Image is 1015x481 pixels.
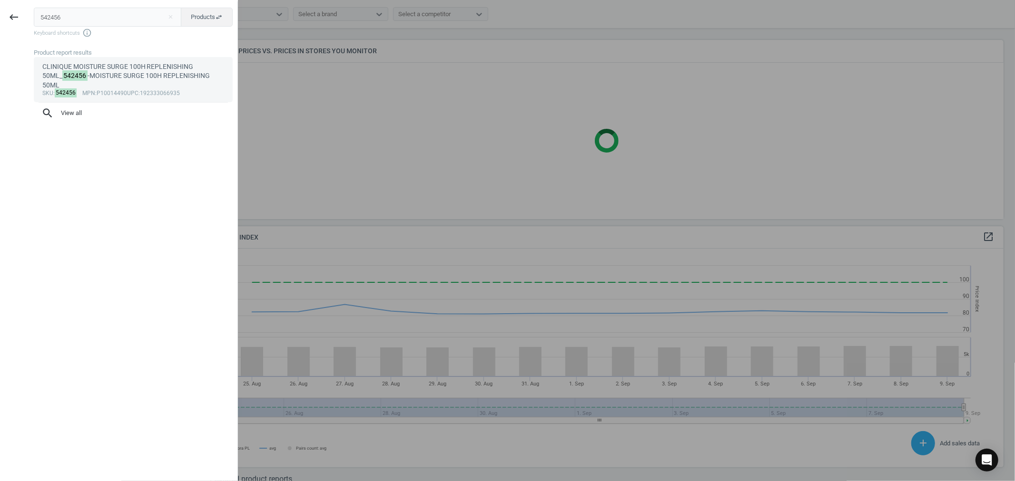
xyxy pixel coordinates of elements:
div: Product report results [34,48,237,57]
button: Close [163,13,177,21]
i: search [41,107,54,119]
span: Keyboard shortcuts [34,28,233,38]
button: searchView all [34,103,233,124]
div: Open Intercom Messenger [976,449,998,471]
span: Products [191,13,223,21]
span: sku [42,90,53,96]
button: Productsswap_horiz [181,8,233,27]
i: keyboard_backspace [8,11,20,23]
span: mpn [82,90,95,96]
div: : :P10014490 :192333066935 [42,90,225,97]
div: CLINIQUE MOISTURE SURGE 100H REPLENISHING 50ML_ -MOISTURE SURGE 100H REPLENISHING 50ML [42,62,225,90]
mark: 542456 [55,88,77,97]
span: View all [41,107,225,119]
button: keyboard_backspace [3,6,25,29]
mark: 542456 [62,70,88,81]
i: swap_horiz [215,13,223,21]
span: upc [127,90,138,96]
i: info_outline [82,28,92,38]
input: Enter the SKU or product name [34,8,182,27]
